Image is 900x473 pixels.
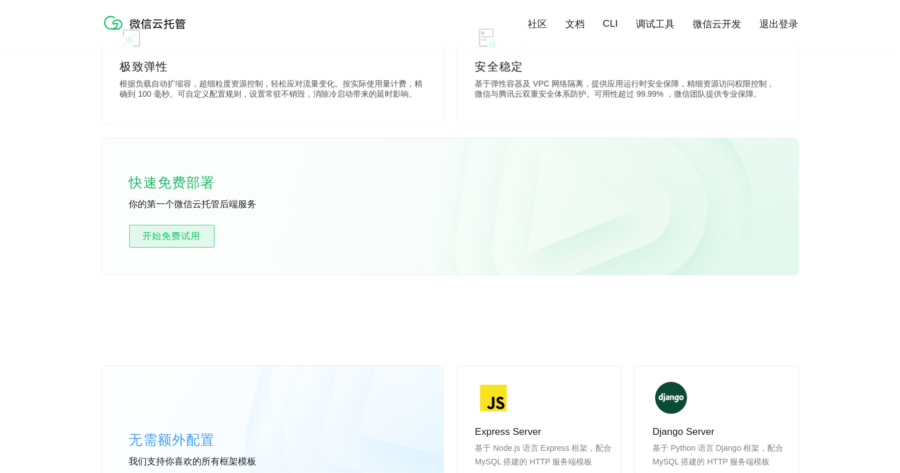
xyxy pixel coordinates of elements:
[693,18,742,31] a: 微信云开发
[653,425,790,439] p: Django Server
[129,171,243,194] p: 快速免费部署
[636,18,675,31] a: 调试工具
[129,456,300,468] p: 我们支持你喜欢的所有框架模板
[760,18,799,31] a: 退出登录
[565,18,585,31] a: 文档
[120,79,425,102] p: 根据负载自动扩缩容，超细粒度资源控制，轻松应对流量变化。按实际使用量计费，精确到 100 毫秒。可自定义配置规则，设置常驻不销毁，消除冷启动带来的延时影响。
[130,229,214,243] span: 开始免费试用
[102,11,193,34] img: 微信云托管
[475,425,612,439] p: Express Server
[475,79,780,102] p: 基于弹性容器及 VPC 网络隔离，提供应用运行时安全保障，精细资源访问权限控制，微信与腾讯云双重安全体系防护。可用性超过 99.99% ，微信团队提供专业保障。
[129,429,300,451] p: 无需额外配置
[603,18,618,30] a: CLI
[528,18,547,31] a: 社区
[129,199,300,211] p: 你的第一个微信云托管后端服务
[120,59,425,75] p: 极致弹性
[102,26,193,36] a: 微信云托管
[475,59,780,75] p: 安全稳定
